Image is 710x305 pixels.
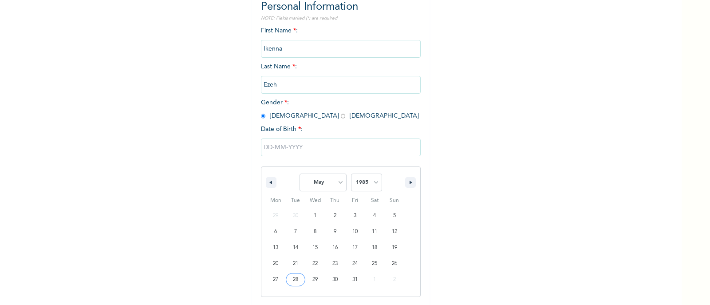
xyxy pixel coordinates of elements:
[305,194,325,208] span: Wed
[261,40,421,58] input: Enter your first name
[332,256,338,272] span: 23
[365,208,385,224] button: 4
[372,240,377,256] span: 18
[286,224,306,240] button: 7
[273,256,278,272] span: 20
[273,240,278,256] span: 13
[345,224,365,240] button: 10
[266,256,286,272] button: 20
[345,240,365,256] button: 17
[325,194,345,208] span: Thu
[305,224,325,240] button: 8
[293,256,298,272] span: 21
[261,15,421,22] p: NOTE: Fields marked (*) are required
[365,256,385,272] button: 25
[354,208,356,224] span: 3
[332,240,338,256] span: 16
[266,272,286,288] button: 27
[266,240,286,256] button: 13
[384,224,404,240] button: 12
[392,240,397,256] span: 19
[365,240,385,256] button: 18
[352,224,358,240] span: 10
[294,224,297,240] span: 7
[345,256,365,272] button: 24
[286,272,306,288] button: 28
[273,272,278,288] span: 27
[305,272,325,288] button: 29
[312,272,318,288] span: 29
[325,208,345,224] button: 2
[384,256,404,272] button: 26
[392,256,397,272] span: 26
[286,240,306,256] button: 14
[372,224,377,240] span: 11
[373,208,376,224] span: 4
[384,194,404,208] span: Sun
[293,272,298,288] span: 28
[384,240,404,256] button: 19
[305,240,325,256] button: 15
[261,76,421,94] input: Enter your last name
[261,139,421,156] input: DD-MM-YYYY
[266,194,286,208] span: Mon
[345,208,365,224] button: 3
[286,194,306,208] span: Tue
[293,240,298,256] span: 14
[325,256,345,272] button: 23
[305,208,325,224] button: 1
[352,256,358,272] span: 24
[393,208,396,224] span: 5
[384,208,404,224] button: 5
[334,208,336,224] span: 2
[325,272,345,288] button: 30
[274,224,277,240] span: 6
[314,208,316,224] span: 1
[312,240,318,256] span: 15
[352,272,358,288] span: 31
[345,272,365,288] button: 31
[392,224,397,240] span: 12
[261,28,421,52] span: First Name :
[286,256,306,272] button: 21
[314,224,316,240] span: 8
[365,194,385,208] span: Sat
[352,240,358,256] span: 17
[372,256,377,272] span: 25
[365,224,385,240] button: 11
[261,125,303,134] span: Date of Birth :
[332,272,338,288] span: 30
[345,194,365,208] span: Fri
[325,240,345,256] button: 16
[325,224,345,240] button: 9
[305,256,325,272] button: 22
[334,224,336,240] span: 9
[261,63,421,88] span: Last Name :
[312,256,318,272] span: 22
[261,99,419,119] span: Gender : [DEMOGRAPHIC_DATA] [DEMOGRAPHIC_DATA]
[266,224,286,240] button: 6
